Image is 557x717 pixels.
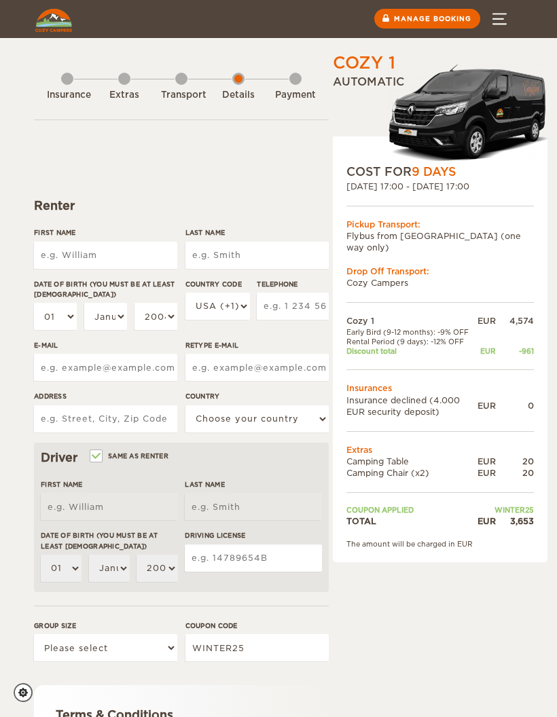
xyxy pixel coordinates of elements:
div: Extras [104,89,145,102]
td: Discount total [346,346,478,356]
input: e.g. William [34,242,177,269]
a: Manage booking [374,9,480,29]
div: EUR [478,400,496,411]
img: Stuttur-m-c-logo-2.png [387,63,547,164]
input: e.g. 1 234 567 890 [257,293,329,320]
div: Renter [34,198,329,214]
td: Cozy 1 [346,315,478,327]
label: First Name [41,479,178,490]
input: e.g. Smith [185,242,329,269]
div: COST FOR [346,164,534,180]
div: Transport [161,89,202,102]
td: Rental Period (9 days): -12% OFF [346,337,478,346]
td: WINTER25 [478,505,534,515]
input: e.g. Smith [185,493,322,520]
input: e.g. example@example.com [185,354,329,381]
td: Insurances [346,382,534,394]
div: 20 [496,467,534,479]
label: Group size [34,621,177,631]
div: EUR [478,467,496,479]
label: First Name [34,227,177,238]
input: e.g. Street, City, Zip Code [34,405,177,433]
label: E-mail [34,340,177,350]
label: Country Code [185,279,250,289]
img: Cozy Campers [35,9,72,32]
div: 4,574 [496,315,534,327]
div: The amount will be charged in EUR [346,539,534,549]
div: Details [218,89,259,102]
label: Date of birth (You must be at least [DEMOGRAPHIC_DATA]) [34,279,177,300]
div: Pickup Transport: [346,219,534,230]
div: 3,653 [496,515,534,527]
span: 9 Days [412,165,456,179]
div: Cozy 1 [333,52,395,75]
input: e.g. 14789654B [185,545,322,572]
div: 20 [496,456,534,467]
td: Insurance declined (4.000 EUR security deposit) [346,394,478,418]
div: Automatic [333,75,547,164]
td: Camping Table [346,456,478,467]
div: [DATE] 17:00 - [DATE] 17:00 [346,181,534,192]
div: Driver [41,449,322,466]
label: Last Name [185,227,329,238]
td: Cozy Campers [346,277,534,289]
label: Telephone [257,279,329,289]
td: Coupon applied [346,505,478,515]
label: Same as renter [91,449,168,462]
label: Last Name [185,479,322,490]
label: Retype E-mail [185,340,329,350]
input: Same as renter [91,453,100,462]
div: Drop Off Transport: [346,265,534,277]
td: Flybus from [GEOGRAPHIC_DATA] (one way only) [346,230,534,253]
div: -961 [496,346,534,356]
td: Early Bird (9-12 months): -9% OFF [346,327,478,337]
input: e.g. William [41,493,178,520]
div: EUR [478,456,496,467]
div: Insurance [47,89,88,102]
div: Payment [275,89,316,102]
label: Date of birth (You must be at least [DEMOGRAPHIC_DATA]) [41,530,178,551]
label: Driving License [185,530,322,540]
td: Camping Chair (x2) [346,467,478,479]
div: EUR [478,515,496,527]
label: Coupon code [185,621,329,631]
div: EUR [478,315,496,327]
td: TOTAL [346,515,478,527]
div: EUR [478,346,496,356]
a: Cookie settings [14,683,41,702]
label: Address [34,391,177,401]
td: Extras [346,444,534,456]
div: 0 [496,400,534,411]
label: Country [185,391,329,401]
input: e.g. example@example.com [34,354,177,381]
